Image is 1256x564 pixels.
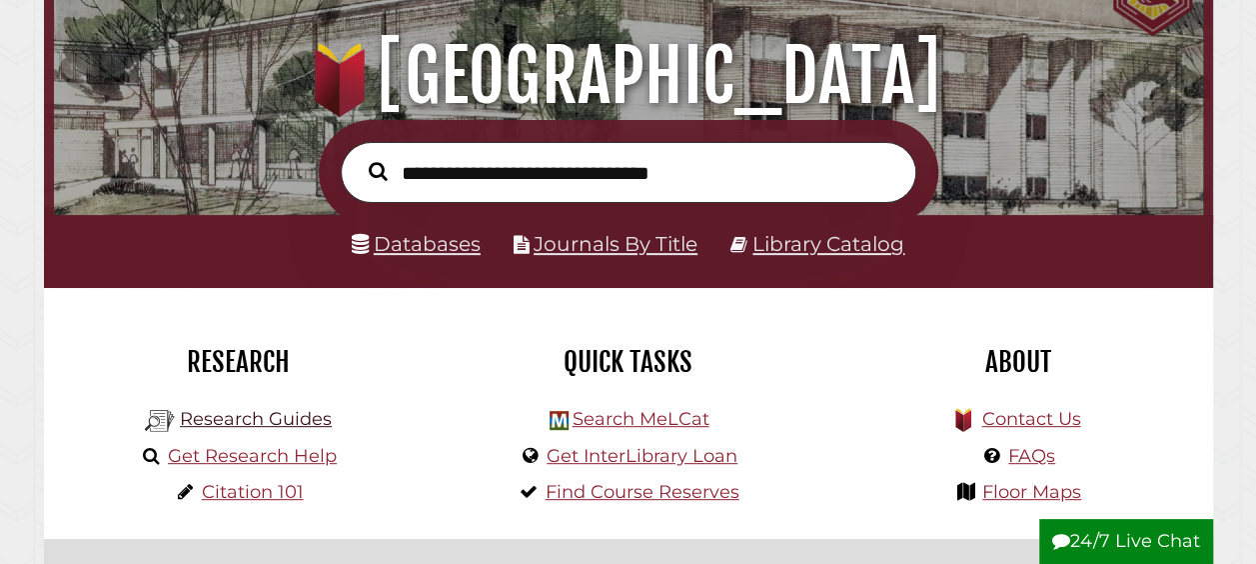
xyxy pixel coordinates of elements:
[145,406,175,436] img: Hekman Library Logo
[449,345,808,379] h2: Quick Tasks
[982,481,1081,503] a: Floor Maps
[359,157,398,186] button: Search
[202,481,304,503] a: Citation 101
[59,345,419,379] h2: Research
[534,232,697,256] a: Journals By Title
[72,32,1183,120] h1: [GEOGRAPHIC_DATA]
[369,161,388,181] i: Search
[180,408,332,430] a: Research Guides
[752,232,904,256] a: Library Catalog
[981,408,1080,430] a: Contact Us
[550,411,569,430] img: Hekman Library Logo
[572,408,708,430] a: Search MeLCat
[1008,445,1055,467] a: FAQs
[838,345,1198,379] h2: About
[352,232,481,256] a: Databases
[168,445,337,467] a: Get Research Help
[547,445,737,467] a: Get InterLibrary Loan
[546,481,739,503] a: Find Course Reserves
